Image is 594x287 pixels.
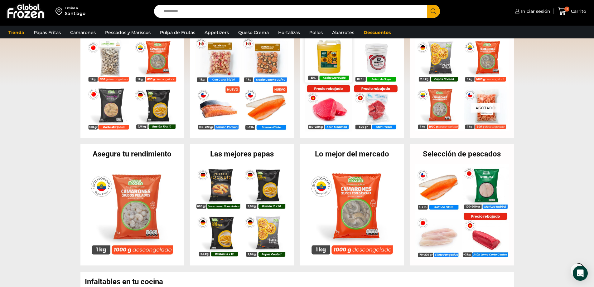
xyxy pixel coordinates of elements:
span: 0 [564,7,569,12]
a: Papas Fritas [31,27,64,38]
a: Abarrotes [329,27,357,38]
a: Pollos [306,27,326,38]
span: Iniciar sesión [519,8,550,14]
a: 0 Carrito [557,4,588,19]
div: Open Intercom Messenger [573,266,588,281]
a: Pulpa de Frutas [157,27,198,38]
img: address-field-icon.svg [56,6,65,17]
a: Camarones [67,27,99,38]
a: Queso Crema [235,27,272,38]
span: Carrito [569,8,586,14]
p: Agotado [471,103,500,113]
h2: Infaltables en tu cocina [85,278,514,285]
h2: Asegura tu rendimiento [80,150,184,158]
div: Enviar a [65,6,85,10]
h2: Las mejores papas [190,150,294,158]
a: Hortalizas [275,27,303,38]
h2: Selección de pescados [410,150,514,158]
a: Descuentos [360,27,394,38]
a: Appetizers [201,27,232,38]
div: Santiago [65,10,85,17]
a: Pescados y Mariscos [102,27,154,38]
a: Tienda [5,27,27,38]
a: Iniciar sesión [513,5,550,17]
button: Search button [427,5,440,18]
h2: Lo mejor del mercado [300,150,404,158]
